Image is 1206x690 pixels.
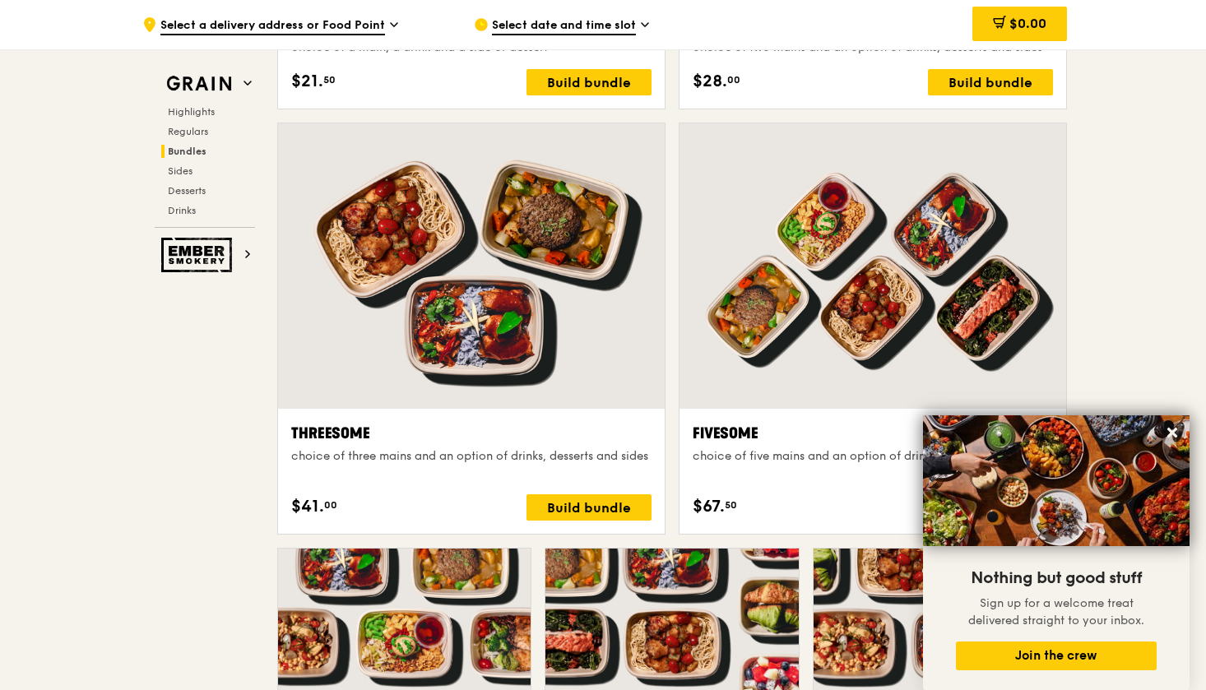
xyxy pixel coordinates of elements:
[168,106,215,118] span: Highlights
[693,422,1053,445] div: Fivesome
[526,69,652,95] div: Build bundle
[168,126,208,137] span: Regulars
[928,69,1053,95] div: Build bundle
[161,69,237,99] img: Grain web logo
[727,73,740,86] span: 00
[968,596,1144,627] span: Sign up for a welcome treat delivered straight to your inbox.
[324,498,337,512] span: 00
[1009,16,1046,31] span: $0.00
[923,415,1190,546] img: DSC07876-Edit02-Large.jpeg
[1159,419,1185,446] button: Close
[291,494,324,519] span: $41.
[168,146,206,157] span: Bundles
[168,205,196,216] span: Drinks
[160,17,385,35] span: Select a delivery address or Food Point
[168,165,192,177] span: Sides
[693,448,1053,465] div: choice of five mains and an option of drinks, desserts and sides
[323,73,336,86] span: 50
[492,17,636,35] span: Select date and time slot
[956,641,1157,670] button: Join the crew
[971,568,1142,588] span: Nothing but good stuff
[693,69,727,94] span: $28.
[526,494,652,521] div: Build bundle
[161,238,237,272] img: Ember Smokery web logo
[725,498,737,512] span: 50
[291,448,652,465] div: choice of three mains and an option of drinks, desserts and sides
[291,422,652,445] div: Threesome
[693,494,725,519] span: $67.
[168,185,206,197] span: Desserts
[291,69,323,94] span: $21.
